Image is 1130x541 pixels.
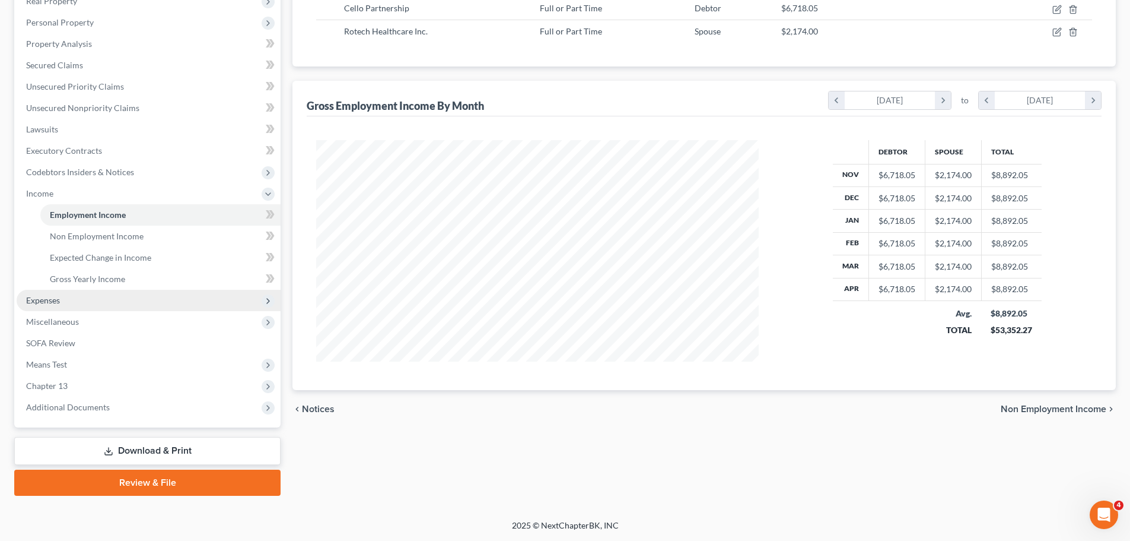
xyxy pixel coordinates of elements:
[17,97,281,119] a: Unsecured Nonpriority Claims
[878,283,915,295] div: $6,718.05
[935,91,951,109] i: chevron_right
[829,91,845,109] i: chevron_left
[878,169,915,181] div: $6,718.05
[935,261,972,273] div: $2,174.00
[17,119,281,140] a: Lawsuits
[925,140,981,164] th: Spouse
[26,402,110,412] span: Additional Documents
[292,404,335,414] button: chevron_left Notices
[979,91,995,109] i: chevron_left
[991,308,1032,319] div: $8,892.05
[1001,404,1116,414] button: Non Employment Income chevron_right
[26,167,134,177] span: Codebtors Insiders & Notices
[991,324,1032,336] div: $53,352.27
[40,204,281,226] a: Employment Income
[878,261,915,273] div: $6,718.05
[50,231,144,241] span: Non Employment Income
[17,55,281,76] a: Secured Claims
[227,520,903,541] div: 2025 © NextChapterBK, INC
[26,103,139,113] span: Unsecured Nonpriority Claims
[26,359,67,369] span: Means Test
[40,268,281,290] a: Gross Yearly Income
[981,186,1042,209] td: $8,892.05
[1106,404,1116,414] i: chevron_right
[695,26,721,36] span: Spouse
[781,26,818,36] span: $2,174.00
[307,99,484,113] div: Gross Employment Income By Month
[50,252,151,262] span: Expected Change in Income
[981,278,1042,300] td: $8,892.05
[50,210,126,220] span: Employment Income
[26,145,102,156] span: Executory Contracts
[868,140,925,164] th: Debtor
[833,210,869,232] th: Jan
[344,26,428,36] span: Rotech Healthcare Inc.
[26,295,60,305] span: Expenses
[935,215,972,227] div: $2,174.00
[981,164,1042,186] td: $8,892.05
[17,76,281,97] a: Unsecured Priority Claims
[934,308,972,319] div: Avg.
[26,81,124,91] span: Unsecured Priority Claims
[935,169,972,181] div: $2,174.00
[878,238,915,249] div: $6,718.05
[40,247,281,268] a: Expected Change in Income
[40,226,281,247] a: Non Employment Income
[540,3,602,13] span: Full or Part Time
[781,3,818,13] span: $6,718.05
[17,333,281,354] a: SOFA Review
[26,17,94,27] span: Personal Property
[833,164,869,186] th: Nov
[935,283,972,295] div: $2,174.00
[50,274,125,284] span: Gross Yearly Income
[14,437,281,465] a: Download & Print
[981,255,1042,278] td: $8,892.05
[26,60,83,70] span: Secured Claims
[833,278,869,300] th: Apr
[540,26,602,36] span: Full or Part Time
[878,192,915,204] div: $6,718.05
[14,470,281,496] a: Review & File
[845,91,935,109] div: [DATE]
[935,192,972,204] div: $2,174.00
[1090,501,1118,529] iframe: Intercom live chat
[935,238,972,249] div: $2,174.00
[961,94,969,106] span: to
[695,3,721,13] span: Debtor
[934,324,972,336] div: TOTAL
[26,338,75,348] span: SOFA Review
[17,33,281,55] a: Property Analysis
[292,404,302,414] i: chevron_left
[26,188,53,198] span: Income
[878,215,915,227] div: $6,718.05
[344,3,409,13] span: Cello Partnership
[981,140,1042,164] th: Total
[26,317,79,327] span: Miscellaneous
[26,381,68,391] span: Chapter 13
[995,91,1086,109] div: [DATE]
[1085,91,1101,109] i: chevron_right
[833,255,869,278] th: Mar
[26,124,58,134] span: Lawsuits
[833,232,869,255] th: Feb
[17,140,281,162] a: Executory Contracts
[1001,404,1106,414] span: Non Employment Income
[302,404,335,414] span: Notices
[981,232,1042,255] td: $8,892.05
[981,210,1042,232] td: $8,892.05
[26,39,92,49] span: Property Analysis
[833,186,869,209] th: Dec
[1114,501,1123,510] span: 4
